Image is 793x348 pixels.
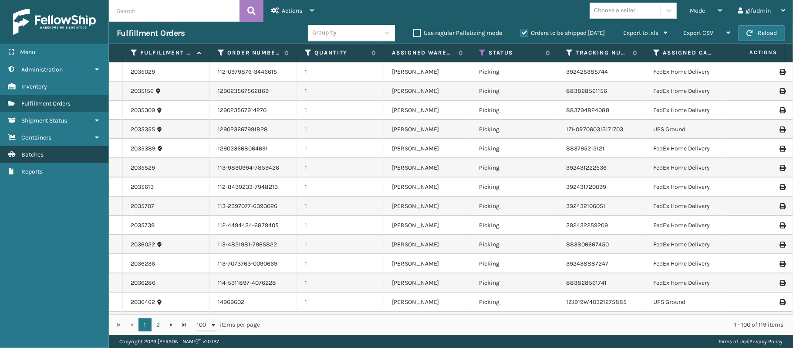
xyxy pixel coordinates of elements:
td: Picking [471,158,558,177]
a: 883794824088 [566,106,610,114]
i: Print Label [780,126,785,133]
label: Tracking Number [576,49,628,57]
i: Print Label [780,88,785,94]
td: 129023567914270 [210,101,297,120]
td: 129023667991828 [210,120,297,139]
a: 2036462 [131,298,155,307]
td: [PERSON_NAME] [384,197,471,216]
td: [PERSON_NAME] [384,82,471,101]
td: 1 [297,216,384,235]
a: 392431720099 [566,183,606,191]
span: Containers [21,134,51,141]
span: 100 [197,321,210,329]
td: 113-4821981-7965822 [210,235,297,254]
a: 2035029 [131,68,155,76]
span: Export to .xls [623,29,658,37]
span: Shipment Status [21,117,67,124]
span: Go to the next page [168,321,175,328]
td: 1 [297,293,384,312]
a: 2036022 [131,240,155,249]
td: 112-8439233-7948213 [210,177,297,197]
a: 392425385744 [566,68,608,75]
img: logo [13,9,96,35]
p: Copyright 2023 [PERSON_NAME]™ v 1.0.187 [119,335,219,348]
td: [PERSON_NAME] [384,235,471,254]
td: [PERSON_NAME] [384,158,471,177]
a: 2036286 [131,279,155,287]
td: 112-4494434-6879405 [210,216,297,235]
td: Picking [471,216,558,235]
a: 392438887247 [566,260,608,267]
a: 2035613 [131,183,154,191]
td: [PERSON_NAME] [384,293,471,312]
td: 113-7073763-0090669 [210,254,297,273]
td: [PERSON_NAME] [384,254,471,273]
i: Print Label [780,203,785,209]
td: UPS Ground [645,293,732,312]
div: Group by [312,28,337,38]
td: [PERSON_NAME] [384,273,471,293]
td: FedEx Home Delivery [645,158,732,177]
a: Go to the next page [165,318,178,331]
a: 883828561741 [566,279,607,287]
td: Picking [471,235,558,254]
td: Picking [471,254,558,273]
td: FedEx Home Delivery [645,177,732,197]
span: Export CSV [683,29,713,37]
label: Assigned Carrier Service [663,49,715,57]
i: Print Label [780,107,785,113]
i: Print Label [780,146,785,152]
td: 1 [297,197,384,216]
td: 1 [297,177,384,197]
td: FedEx Home Delivery [645,139,732,158]
i: Print Label [780,165,785,171]
td: 1 [297,158,384,177]
i: Print Label [780,222,785,229]
span: Administration [21,66,63,73]
span: items per page [197,318,260,331]
a: Privacy Policy [749,338,783,345]
i: Print Label [780,69,785,75]
td: [PERSON_NAME] [384,120,471,139]
a: 2035355 [131,125,155,134]
td: Picking [471,177,558,197]
a: Terms of Use [718,338,748,345]
label: Orders to be shipped [DATE] [520,29,605,37]
span: Go to the last page [181,321,188,328]
a: 1 [138,318,152,331]
label: Fulfillment Order Id [140,49,193,57]
td: UPS Ground [645,120,732,139]
td: Picking [471,139,558,158]
a: 2035707 [131,202,154,211]
td: Picking [471,197,558,216]
span: Batches [21,151,44,158]
h3: Fulfillment Orders [117,28,185,38]
td: 113-9890994-7859426 [210,158,297,177]
i: Print Label [780,261,785,267]
span: Reports [21,168,43,175]
a: 883828561156 [566,87,607,95]
a: 1ZJ919W40321275885 [566,298,627,306]
span: Actions [722,45,783,60]
td: 113-2397077-6393026 [210,197,297,216]
div: | [718,335,783,348]
td: [PERSON_NAME] [384,139,471,158]
a: 2035739 [131,221,155,230]
a: 2 [152,318,165,331]
td: FedEx Home Delivery [645,62,732,82]
td: FedEx Home Delivery [645,273,732,293]
label: Use regular Palletizing mode [413,29,502,37]
i: Print Label [780,280,785,286]
td: 1 [297,273,384,293]
label: Status [489,49,541,57]
a: Go to the last page [178,318,191,331]
td: [PERSON_NAME] [384,177,471,197]
a: 2036236 [131,259,155,268]
a: 392432106051 [566,202,605,210]
span: Menu [20,48,35,56]
div: Choose a seller [594,6,635,15]
a: 883795212121 [566,145,604,152]
td: 114-5311897-4076228 [210,273,297,293]
td: [PERSON_NAME] [384,101,471,120]
td: FedEx Home Delivery [645,254,732,273]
